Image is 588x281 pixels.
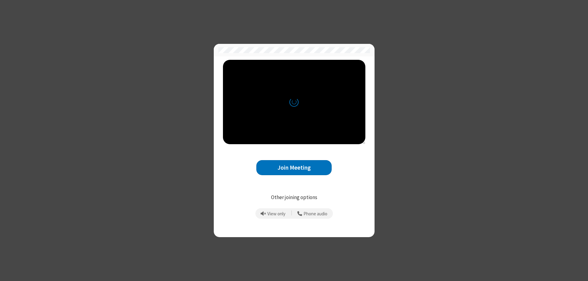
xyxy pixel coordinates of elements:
button: Prevent echo when there is already an active mic and speaker in the room. [258,208,288,219]
span: Phone audio [303,211,327,217]
button: Join Meeting [256,160,332,175]
span: | [291,209,292,218]
p: Other joining options [223,194,365,202]
span: View only [267,211,285,217]
button: Use your phone for mic and speaker while you view the meeting on this device. [295,208,330,219]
